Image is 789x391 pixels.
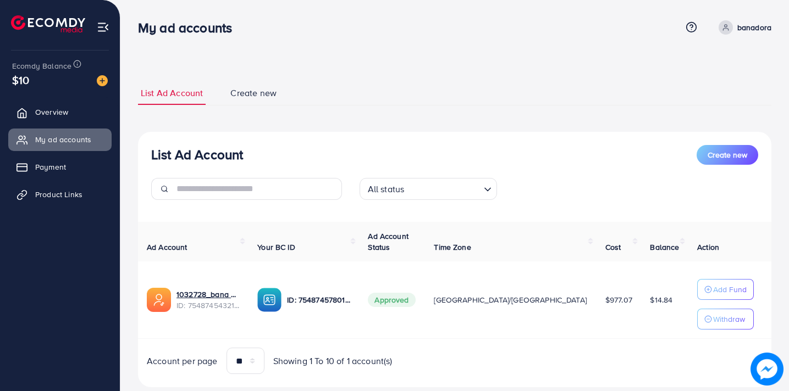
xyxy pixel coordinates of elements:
span: Create new [708,149,747,160]
p: banadora [737,21,771,34]
a: My ad accounts [8,129,112,150]
button: Create new [697,145,758,165]
img: ic-ads-acc.e4c84228.svg [147,288,171,312]
span: $977.07 [605,294,632,305]
span: Account per page [147,355,218,367]
span: Overview [35,107,68,118]
span: Time Zone [434,242,471,253]
input: Search for option [407,179,479,197]
a: banadora [714,20,771,35]
a: Product Links [8,183,112,205]
a: 1032728_bana dor ad account 1_1757579407255 [176,289,240,300]
span: List Ad Account [141,87,203,99]
span: Action [697,242,719,253]
span: Ad Account Status [368,231,409,253]
span: $10 [12,72,29,88]
a: Overview [8,101,112,123]
span: Product Links [35,189,82,200]
span: Your BC ID [257,242,295,253]
a: Payment [8,156,112,178]
h3: List Ad Account [151,147,243,163]
span: My ad accounts [35,134,91,145]
span: ID: 7548745432170184711 [176,300,240,311]
div: Search for option [360,178,497,200]
p: Withdraw [713,312,745,326]
div: <span class='underline'>1032728_bana dor ad account 1_1757579407255</span></br>7548745432170184711 [176,289,240,311]
span: Balance [650,242,679,253]
span: Cost [605,242,621,253]
span: Approved [368,293,415,307]
button: Withdraw [697,309,754,329]
span: All status [366,181,407,197]
span: Showing 1 To 10 of 1 account(s) [273,355,393,367]
span: Ecomdy Balance [12,60,71,71]
button: Add Fund [697,279,754,300]
img: logo [11,15,85,32]
p: ID: 7548745780125483025 [287,293,350,306]
img: image [754,356,780,382]
img: menu [97,21,109,33]
span: [GEOGRAPHIC_DATA]/[GEOGRAPHIC_DATA] [434,294,587,305]
span: Create new [230,87,277,99]
img: ic-ba-acc.ded83a64.svg [257,288,282,312]
img: image [97,75,108,86]
p: Add Fund [713,283,747,296]
span: Ad Account [147,242,187,253]
span: Payment [35,161,66,172]
span: $14.84 [650,294,672,305]
h3: My ad accounts [138,20,241,36]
